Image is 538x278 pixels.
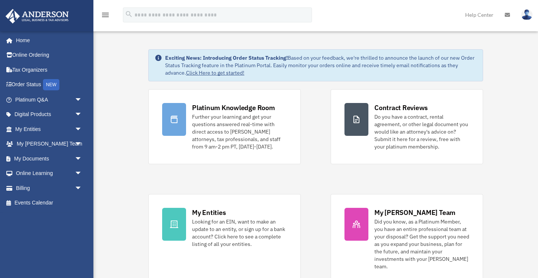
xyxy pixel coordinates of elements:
a: Contract Reviews Do you have a contract, rental agreement, or other legal document you would like... [331,89,483,164]
a: Platinum Q&Aarrow_drop_down [5,92,93,107]
a: Online Learningarrow_drop_down [5,166,93,181]
div: NEW [43,79,59,90]
div: My [PERSON_NAME] Team [374,208,455,217]
a: Order StatusNEW [5,77,93,93]
a: Events Calendar [5,196,93,210]
strong: Exciting News: Introducing Order Status Tracking! [165,54,288,61]
i: search [125,10,133,18]
div: Do you have a contract, rental agreement, or other legal document you would like an attorney's ad... [374,113,469,150]
a: Online Ordering [5,48,93,63]
div: Did you know, as a Platinum Member, you have an entire professional team at your disposal? Get th... [374,218,469,270]
a: Digital Productsarrow_drop_down [5,107,93,122]
a: Platinum Knowledge Room Further your learning and get your questions answered real-time with dire... [148,89,301,164]
a: Home [5,33,90,48]
a: Click Here to get started! [186,69,244,76]
div: Contract Reviews [374,103,428,112]
i: menu [101,10,110,19]
span: arrow_drop_down [75,166,90,181]
a: Tax Organizers [5,62,93,77]
a: My [PERSON_NAME] Teamarrow_drop_down [5,137,93,152]
span: arrow_drop_down [75,122,90,137]
div: Platinum Knowledge Room [192,103,275,112]
a: menu [101,13,110,19]
span: arrow_drop_down [75,107,90,122]
a: Billingarrow_drop_down [5,181,93,196]
img: User Pic [521,9,532,20]
div: Looking for an EIN, want to make an update to an entity, or sign up for a bank account? Click her... [192,218,287,248]
span: arrow_drop_down [75,92,90,107]
a: My Entitiesarrow_drop_down [5,122,93,137]
span: arrow_drop_down [75,181,90,196]
img: Anderson Advisors Platinum Portal [3,9,71,24]
span: arrow_drop_down [75,137,90,152]
a: My Documentsarrow_drop_down [5,151,93,166]
div: My Entities [192,208,226,217]
span: arrow_drop_down [75,151,90,166]
div: Based on your feedback, we're thrilled to announce the launch of our new Order Status Tracking fe... [165,54,477,76]
div: Further your learning and get your questions answered real-time with direct access to [PERSON_NAM... [192,113,287,150]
